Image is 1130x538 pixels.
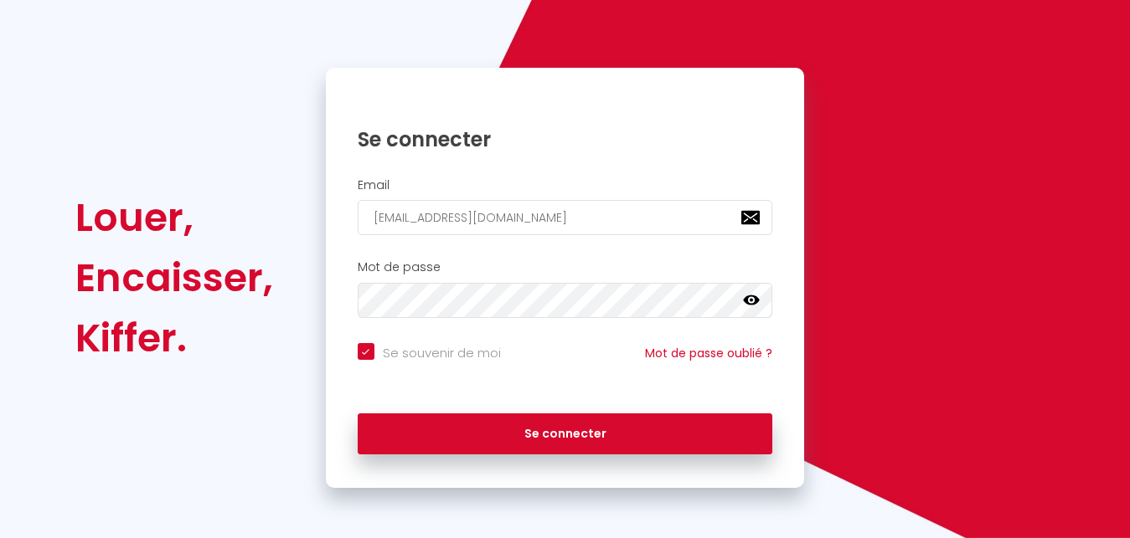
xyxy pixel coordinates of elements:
[358,260,773,274] h2: Mot de passe
[358,126,773,152] h1: Se connecter
[358,200,773,235] input: Ton Email
[645,345,772,361] a: Mot de passe oublié ?
[75,187,273,248] div: Louer,
[75,248,273,308] div: Encaisser,
[358,178,773,192] h2: Email
[358,413,773,455] button: Se connecter
[13,7,64,57] button: Ouvrir le widget de chat LiveChat
[75,308,273,368] div: Kiffer.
